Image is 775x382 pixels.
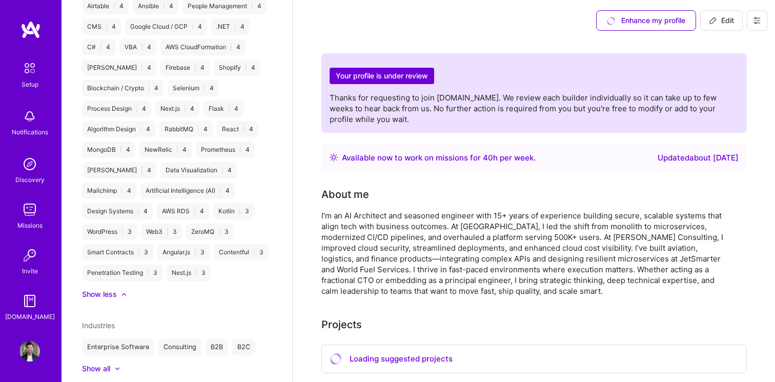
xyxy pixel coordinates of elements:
span: | [167,228,169,236]
span: | [218,228,220,236]
div: [PERSON_NAME] 4 [82,162,156,178]
div: RabbitMQ 4 [159,121,213,137]
span: | [230,43,232,51]
span: 40 [483,153,493,163]
span: | [163,2,165,10]
div: Show all [82,364,110,374]
span: | [203,84,206,92]
img: bell [19,106,40,127]
div: Updated about [DATE] [658,152,739,164]
div: Flask 4 [203,100,243,117]
span: | [192,23,194,31]
div: Missions [17,220,43,231]
span: | [194,207,196,215]
div: Blockchain / Crypto 4 [82,80,164,96]
div: Discovery [15,174,45,185]
span: | [140,125,142,133]
span: Edit [709,15,734,26]
div: Invite [22,266,38,276]
span: | [251,2,253,10]
div: AWS RDS 4 [157,203,209,219]
div: Shopify 4 [214,59,260,76]
span: | [239,146,241,154]
div: Firebase 4 [160,59,210,76]
span: | [194,64,196,72]
span: | [184,105,186,113]
span: Industries [82,321,115,330]
span: | [228,105,230,113]
span: | [136,105,138,113]
img: guide book [19,291,40,311]
div: Setup [22,79,38,90]
span: | [148,84,150,92]
span: | [243,125,245,133]
div: [DOMAIN_NAME] [5,311,55,322]
div: Process Design 4 [82,100,151,117]
div: WordPress 3 [82,224,137,240]
span: | [141,64,143,72]
div: Design Systems 4 [82,203,153,219]
div: Notifications [12,127,48,137]
div: CMS 4 [82,18,121,35]
div: I’m an AI Architect and seasoned engineer with 15+ years of experience building secure, scalable ... [321,210,731,296]
div: MongoDB 4 [82,142,135,158]
div: Algorithm Design 4 [82,121,155,137]
div: Prometheus 4 [196,142,255,158]
div: NewRelic 4 [139,142,192,158]
span: | [113,2,115,10]
div: Nest.js 3 [167,265,211,281]
span: | [253,248,255,256]
div: Projects [321,317,362,332]
div: Enterprise Software [82,339,154,355]
div: Selenium 4 [168,80,219,96]
div: Web3 3 [141,224,182,240]
div: Available now to work on missions for h per week . [342,152,536,164]
img: discovery [19,154,40,174]
h2: Your profile is under review [330,68,434,85]
span: | [195,269,197,277]
div: Loading suggested projects [321,345,747,374]
div: Angular.js 3 [157,244,210,260]
span: | [120,146,122,154]
div: Artificial Intelligence (AI) 4 [140,183,235,199]
div: ZeroMQ 3 [186,224,234,240]
div: VBA 4 [119,39,156,55]
div: AWS CloudFormation 4 [160,39,246,55]
span: | [121,228,124,236]
span: | [197,125,199,133]
div: React 4 [217,121,258,137]
div: Smart Contracts 3 [82,244,153,260]
div: Contentful 3 [214,244,269,260]
div: Penetration Testing 3 [82,265,162,281]
img: setup [19,57,40,79]
span: | [141,166,143,174]
span: | [245,64,247,72]
span: | [234,23,236,31]
button: Edit [700,10,743,31]
span: | [219,187,221,195]
div: Google Cloud / GCP 4 [125,18,207,35]
span: | [100,43,102,51]
div: Show less [82,289,117,299]
img: User Avatar [19,341,40,361]
img: logo [21,21,41,39]
div: Kotlin 3 [213,203,254,219]
span: | [221,166,223,174]
div: Consulting [158,339,201,355]
img: teamwork [19,199,40,220]
div: Data Visualization 4 [160,162,237,178]
span: | [138,248,140,256]
span: | [194,248,196,256]
a: User Avatar [17,341,43,361]
div: [PERSON_NAME] 4 [82,59,156,76]
div: .NET 4 [211,18,250,35]
div: C# 4 [82,39,115,55]
div: B2C [232,339,255,355]
span: | [141,43,143,51]
span: | [147,269,149,277]
span: | [106,23,108,31]
i: icon CircleLoadingViolet [328,351,343,367]
img: Availability [330,153,338,162]
div: B2B [206,339,228,355]
div: Next.js 4 [155,100,199,117]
